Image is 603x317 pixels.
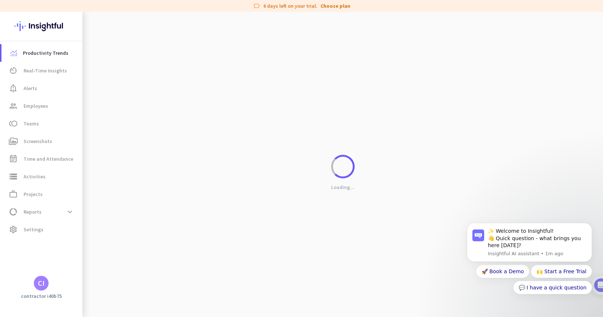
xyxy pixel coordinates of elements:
[1,168,82,185] a: storageActivities
[9,154,18,163] i: event_note
[23,49,68,57] span: Productivity Trends
[24,172,46,181] span: Activities
[1,62,82,79] a: av_timerReal-Time Insights
[320,2,350,10] a: Choose plan
[1,221,82,238] a: settingsSettings
[10,50,17,56] img: menu-item
[24,119,39,128] span: Teams
[24,154,73,163] span: Time and Attendance
[1,132,82,150] a: perm_mediaScreenshots
[9,137,18,146] i: perm_media
[1,97,82,115] a: groupEmployees
[24,101,48,110] span: Employees
[1,44,82,62] a: menu-itemProductivity Trends
[1,185,82,203] a: work_outlineProjects
[9,225,18,234] i: settings
[9,101,18,110] i: group
[24,207,42,216] span: Reports
[24,137,52,146] span: Screenshots
[24,225,43,234] span: Settings
[9,66,18,75] i: av_timer
[24,66,67,75] span: Real-Time Insights
[63,205,77,218] button: expand_more
[331,184,354,190] p: Loading...
[9,207,18,216] i: data_usage
[9,119,18,128] i: toll
[24,190,43,199] span: Projects
[1,79,82,97] a: notification_importantAlerts
[9,84,18,93] i: notification_important
[9,172,18,181] i: storage
[24,84,37,93] span: Alerts
[1,150,82,168] a: event_noteTime and Attendance
[253,2,260,10] i: label
[14,12,68,40] img: Insightful logo
[1,203,82,221] a: data_usageReportsexpand_more
[38,279,45,287] div: CI
[9,190,18,199] i: work_outline
[1,115,82,132] a: tollTeams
